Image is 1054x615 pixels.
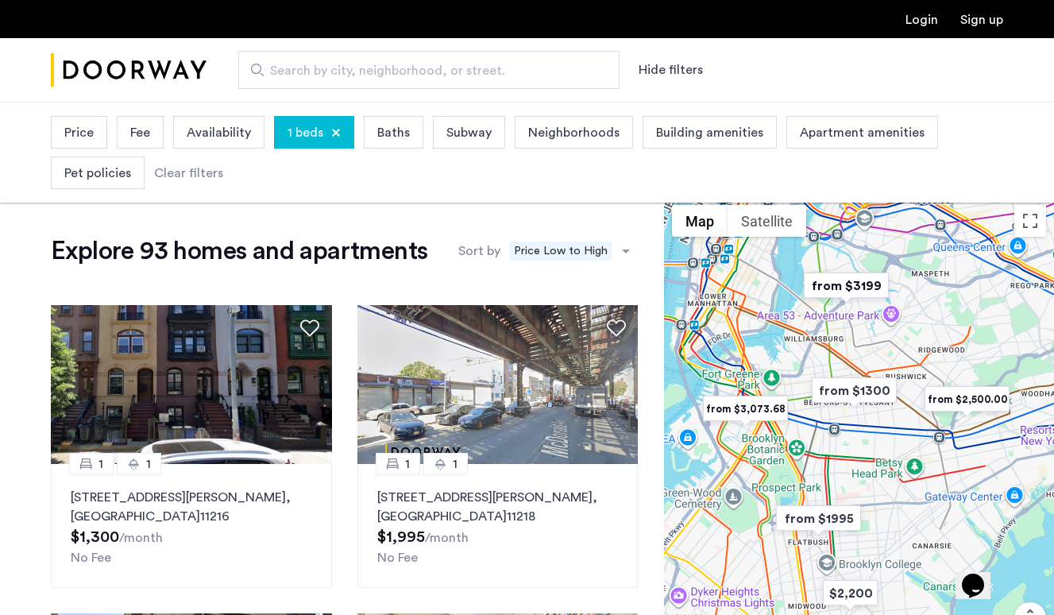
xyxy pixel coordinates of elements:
[817,575,884,611] div: $2,200
[805,373,903,408] div: from $1300
[377,488,619,526] p: [STREET_ADDRESS][PERSON_NAME] 11218
[377,529,425,545] span: $1,995
[960,14,1003,26] a: Registration
[377,123,410,142] span: Baths
[446,123,492,142] span: Subway
[905,14,938,26] a: Login
[797,268,895,304] div: from $3199
[800,123,925,142] span: Apartment amenities
[770,501,867,536] div: from $1995
[288,123,323,142] span: 1 beds
[697,391,794,427] div: from $3,073.68
[119,532,163,544] sub: /month
[656,123,763,142] span: Building amenities
[51,41,207,100] img: logo
[130,123,150,142] span: Fee
[639,60,703,79] button: Show or hide filters
[377,551,418,564] span: No Fee
[154,164,223,183] div: Clear filters
[425,532,469,544] sub: /month
[51,464,332,588] a: 11[STREET_ADDRESS][PERSON_NAME], [GEOGRAPHIC_DATA]11216No Fee
[51,305,332,464] img: 2012_638531128642025970.jpeg
[71,488,312,526] p: [STREET_ADDRESS][PERSON_NAME] 11216
[956,551,1006,599] iframe: chat widget
[504,237,638,265] ng-select: sort-apartment
[187,123,251,142] span: Availability
[357,305,639,464] img: 4f6b9112-ac7c-4443-895b-e950d3f5df76_638840653077337234.png
[357,464,639,588] a: 11[STREET_ADDRESS][PERSON_NAME], [GEOGRAPHIC_DATA]11218No Fee
[51,235,427,267] h1: Explore 93 homes and apartments
[510,242,612,261] span: Price Low to High
[51,41,207,100] a: Cazamio Logo
[71,529,119,545] span: $1,300
[238,51,620,89] input: Apartment Search
[405,454,410,474] span: 1
[528,123,620,142] span: Neighborhoods
[672,205,728,237] button: Show street map
[64,123,94,142] span: Price
[1014,205,1046,237] button: Toggle fullscreen view
[458,242,500,261] label: Sort by
[728,205,806,237] button: Show satellite imagery
[98,454,103,474] span: 1
[64,164,131,183] span: Pet policies
[146,454,151,474] span: 1
[453,454,458,474] span: 1
[270,61,575,80] span: Search by city, neighborhood, or street.
[918,381,1016,417] div: from $2,500.00
[71,551,111,564] span: No Fee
